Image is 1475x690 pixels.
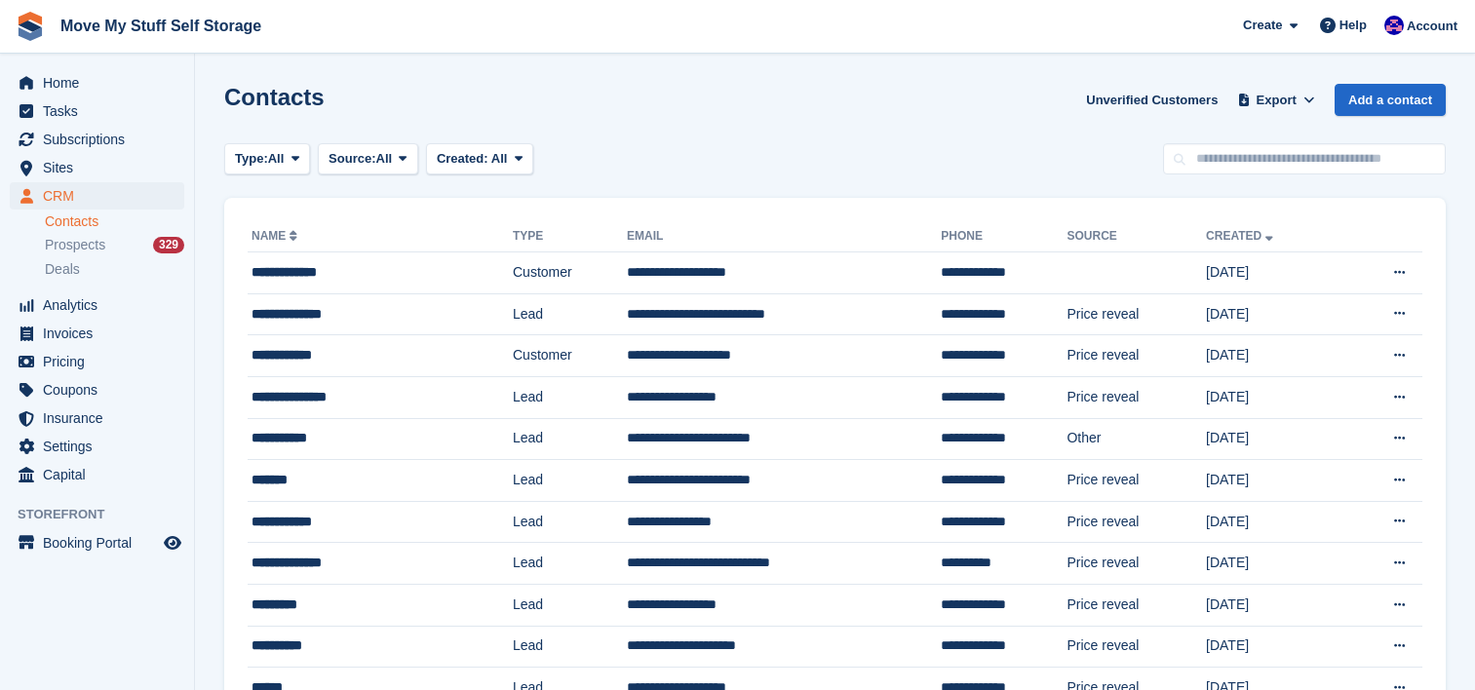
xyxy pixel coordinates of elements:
[1067,626,1206,668] td: Price reveal
[10,529,184,556] a: menu
[329,149,375,169] span: Source:
[627,221,941,252] th: Email
[43,376,160,403] span: Coupons
[43,126,160,153] span: Subscriptions
[43,433,160,460] span: Settings
[513,221,627,252] th: Type
[1206,418,1343,460] td: [DATE]
[426,143,533,175] button: Created: All
[1206,229,1277,243] a: Created
[161,531,184,555] a: Preview store
[1206,376,1343,418] td: [DATE]
[1335,84,1446,116] a: Add a contact
[513,335,627,377] td: Customer
[1206,460,1343,502] td: [DATE]
[1078,84,1225,116] a: Unverified Customers
[1206,626,1343,668] td: [DATE]
[1067,293,1206,335] td: Price reveal
[941,221,1067,252] th: Phone
[153,237,184,253] div: 329
[10,69,184,96] a: menu
[1257,91,1297,110] span: Export
[1206,543,1343,585] td: [DATE]
[513,376,627,418] td: Lead
[53,10,269,42] a: Move My Stuff Self Storage
[1407,17,1457,36] span: Account
[1384,16,1404,35] img: Jade Whetnall
[1067,221,1206,252] th: Source
[1206,293,1343,335] td: [DATE]
[513,293,627,335] td: Lead
[45,236,105,254] span: Prospects
[18,505,194,524] span: Storefront
[43,461,160,488] span: Capital
[43,529,160,556] span: Booking Portal
[1067,376,1206,418] td: Price reveal
[43,69,160,96] span: Home
[513,252,627,294] td: Customer
[10,433,184,460] a: menu
[268,149,285,169] span: All
[10,376,184,403] a: menu
[16,12,45,41] img: stora-icon-8386f47178a22dfd0bd8f6a31ec36ba5ce8667c1dd55bd0f319d3a0aa187defe.svg
[45,260,80,279] span: Deals
[513,418,627,460] td: Lead
[235,149,268,169] span: Type:
[1206,335,1343,377] td: [DATE]
[43,291,160,319] span: Analytics
[1067,501,1206,543] td: Price reveal
[10,348,184,375] a: menu
[10,154,184,181] a: menu
[10,320,184,347] a: menu
[45,235,184,255] a: Prospects 329
[43,97,160,125] span: Tasks
[513,543,627,585] td: Lead
[1067,543,1206,585] td: Price reveal
[513,460,627,502] td: Lead
[45,212,184,231] a: Contacts
[1206,501,1343,543] td: [DATE]
[513,501,627,543] td: Lead
[10,404,184,432] a: menu
[224,84,325,110] h1: Contacts
[10,97,184,125] a: menu
[1067,460,1206,502] td: Price reveal
[376,149,393,169] span: All
[43,182,160,210] span: CRM
[1067,335,1206,377] td: Price reveal
[1243,16,1282,35] span: Create
[1233,84,1319,116] button: Export
[10,126,184,153] a: menu
[1067,418,1206,460] td: Other
[437,151,488,166] span: Created:
[1206,584,1343,626] td: [DATE]
[45,259,184,280] a: Deals
[43,320,160,347] span: Invoices
[318,143,418,175] button: Source: All
[43,154,160,181] span: Sites
[10,291,184,319] a: menu
[1339,16,1367,35] span: Help
[1206,252,1343,294] td: [DATE]
[43,348,160,375] span: Pricing
[43,404,160,432] span: Insurance
[513,626,627,668] td: Lead
[10,461,184,488] a: menu
[1067,584,1206,626] td: Price reveal
[224,143,310,175] button: Type: All
[10,182,184,210] a: menu
[252,229,301,243] a: Name
[491,151,508,166] span: All
[513,584,627,626] td: Lead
